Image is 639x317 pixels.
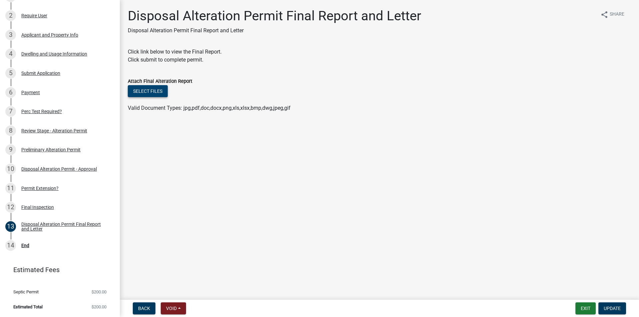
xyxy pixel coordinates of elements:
[13,290,39,294] span: Septic Permit
[5,240,16,251] div: 14
[128,27,421,35] p: Disposal Alteration Permit Final Report and Letter
[21,33,78,37] div: Applicant and Property Info
[161,302,186,314] button: Void
[5,68,16,79] div: 5
[5,125,16,136] div: 8
[21,71,60,76] div: Submit Application
[21,128,87,133] div: Review Stage - Alteration Permit
[5,221,16,232] div: 13
[13,305,43,309] span: Estimated Total
[21,222,109,231] div: Disposal Alteration Permit Final Report and Letter
[5,183,16,194] div: 11
[5,106,16,117] div: 7
[600,11,608,19] i: share
[575,302,596,314] button: Exit
[5,49,16,59] div: 4
[5,263,109,276] a: Estimated Fees
[128,8,421,24] h1: Disposal Alteration Permit Final Report and Letter
[5,202,16,213] div: 12
[128,79,192,84] label: Attach Final Alteration Report
[128,85,168,97] button: Select files
[133,302,155,314] button: Back
[92,305,106,309] span: $200.00
[5,87,16,98] div: 6
[21,205,54,210] div: Final Inspection
[595,8,630,21] button: shareShare
[128,48,631,64] div: Click link below to view the Final Report. Click submit to complete permit.
[92,290,106,294] span: $200.00
[610,11,624,19] span: Share
[598,302,626,314] button: Update
[138,306,150,311] span: Back
[21,52,87,56] div: Dwelling and Usage Information
[128,105,291,111] span: Valid Document Types: jpg,pdf,doc,docx,png,xls,xlsx,bmp,dwg,jpeg,gif
[21,147,81,152] div: Preliminary Alteration Permit
[21,109,62,114] div: Perc Test Required?
[5,10,16,21] div: 2
[21,90,40,95] div: Payment
[604,306,621,311] span: Update
[21,167,97,171] div: Disposal Alteration Permit - Approval
[5,144,16,155] div: 9
[5,164,16,174] div: 10
[21,13,47,18] div: Require User
[5,30,16,40] div: 3
[166,306,177,311] span: Void
[21,243,29,248] div: End
[21,186,59,191] div: Permit Extension?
